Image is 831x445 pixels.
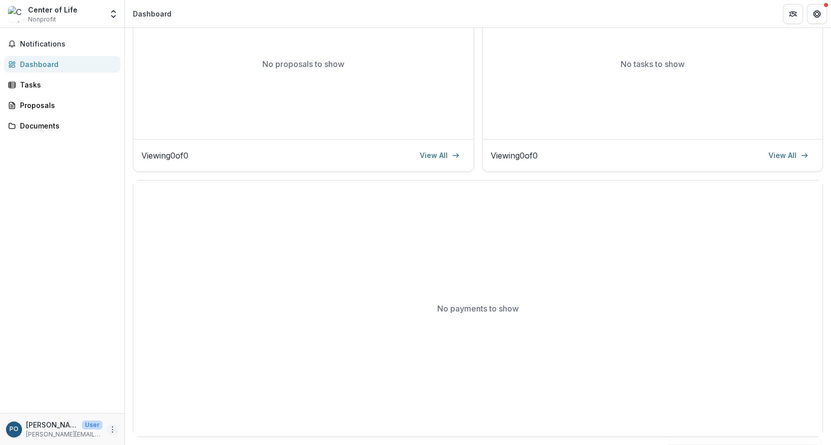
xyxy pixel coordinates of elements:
p: No tasks to show [621,58,685,70]
a: Dashboard [4,56,120,72]
p: Viewing 0 of 0 [491,149,538,161]
div: No payments to show [133,180,823,436]
div: Center of Life [28,4,77,15]
div: Dashboard [133,8,171,19]
div: Dashboard [20,59,112,69]
button: Partners [783,4,803,24]
nav: breadcrumb [129,6,175,21]
button: Get Help [807,4,827,24]
p: User [82,420,102,429]
div: Proposals [20,100,112,110]
span: Notifications [20,40,116,48]
a: Proposals [4,97,120,113]
button: Open entity switcher [106,4,120,24]
p: No proposals to show [262,58,344,70]
div: Documents [20,120,112,131]
button: More [106,423,118,435]
img: Center of Life [8,6,24,22]
p: [PERSON_NAME][EMAIL_ADDRESS][PERSON_NAME][DOMAIN_NAME] [26,430,102,439]
div: Tasks [20,79,112,90]
p: Viewing 0 of 0 [141,149,188,161]
button: Notifications [4,36,120,52]
a: View All [763,147,815,163]
a: Tasks [4,76,120,93]
p: [PERSON_NAME] [26,419,78,430]
span: Nonprofit [28,15,56,24]
div: Patrick Ohrman [9,426,18,432]
a: Documents [4,117,120,134]
a: View All [414,147,466,163]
